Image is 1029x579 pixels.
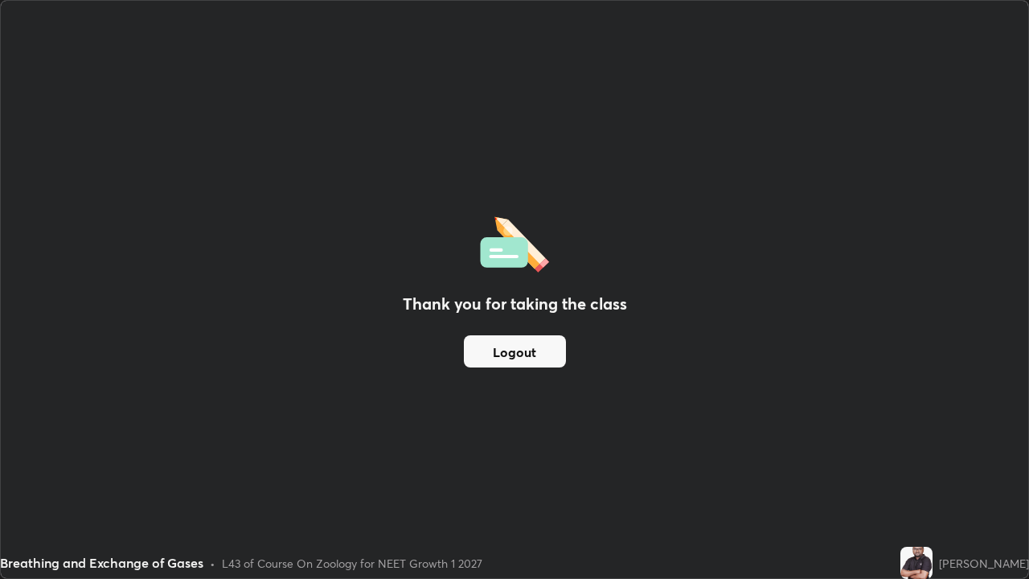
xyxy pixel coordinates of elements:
[480,211,549,273] img: offlineFeedback.1438e8b3.svg
[900,547,933,579] img: 7f6a6c9e919a44dea16f7a057092b56d.jpg
[939,555,1029,572] div: [PERSON_NAME]
[210,555,215,572] div: •
[403,292,627,316] h2: Thank you for taking the class
[464,335,566,368] button: Logout
[222,555,482,572] div: L43 of Course On Zoology for NEET Growth 1 2027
